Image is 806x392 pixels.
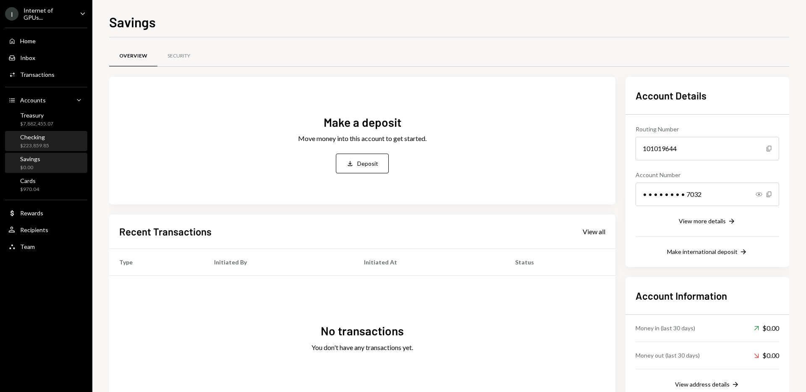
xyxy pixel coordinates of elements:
div: Savings [20,155,40,162]
div: Treasury [20,112,53,119]
th: Status [505,248,615,275]
div: Account Number [636,170,779,179]
div: Security [167,52,190,60]
div: Accounts [20,97,46,104]
a: Recipients [5,222,87,237]
div: • • • • • • • • 7032 [636,183,779,206]
th: Type [109,248,204,275]
button: View more details [679,217,736,226]
button: Make international deposit [667,248,748,257]
a: Transactions [5,67,87,82]
div: $0.00 [754,350,779,361]
div: Move money into this account to get started. [298,133,427,144]
div: Routing Number [636,125,779,133]
button: View address details [675,380,740,389]
div: View address details [675,381,730,388]
div: $970.04 [20,186,39,193]
a: Inbox [5,50,87,65]
div: $223,859.85 [20,142,49,149]
div: No transactions [321,323,404,339]
a: Savings$0.00 [5,153,87,173]
div: Rewards [20,209,43,217]
div: $7,882,455.07 [20,120,53,128]
div: View more details [679,217,726,225]
div: 101019644 [636,137,779,160]
h2: Recent Transactions [119,225,212,238]
button: Deposit [336,154,389,173]
div: Inbox [20,54,35,61]
a: Cards$970.04 [5,175,87,195]
a: Home [5,33,87,48]
div: Recipients [20,226,48,233]
a: Overview [109,46,157,67]
div: $0.00 [20,164,40,171]
a: View all [583,227,605,236]
div: You don't have any transactions yet. [311,342,413,353]
div: Make international deposit [667,248,738,255]
h2: Account Details [636,89,779,102]
a: Security [157,46,200,67]
div: Checking [20,133,49,141]
div: Deposit [357,159,378,168]
div: Transactions [20,71,55,78]
a: Treasury$7,882,455.07 [5,109,87,129]
div: View all [583,227,605,236]
div: $0.00 [754,323,779,333]
th: Initiated At [354,248,505,275]
div: Internet of GPUs... [24,7,73,21]
a: Team [5,239,87,254]
div: Overview [119,52,147,60]
div: Money out (last 30 days) [636,351,700,360]
h2: Account Information [636,289,779,303]
h1: Savings [109,13,156,30]
div: Money in (last 30 days) [636,324,695,332]
a: Checking$223,859.85 [5,131,87,151]
a: Rewards [5,205,87,220]
th: Initiated By [204,248,354,275]
div: Home [20,37,36,44]
div: Cards [20,177,39,184]
div: Make a deposit [324,114,401,131]
div: Team [20,243,35,250]
div: I [5,7,18,21]
a: Accounts [5,92,87,107]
